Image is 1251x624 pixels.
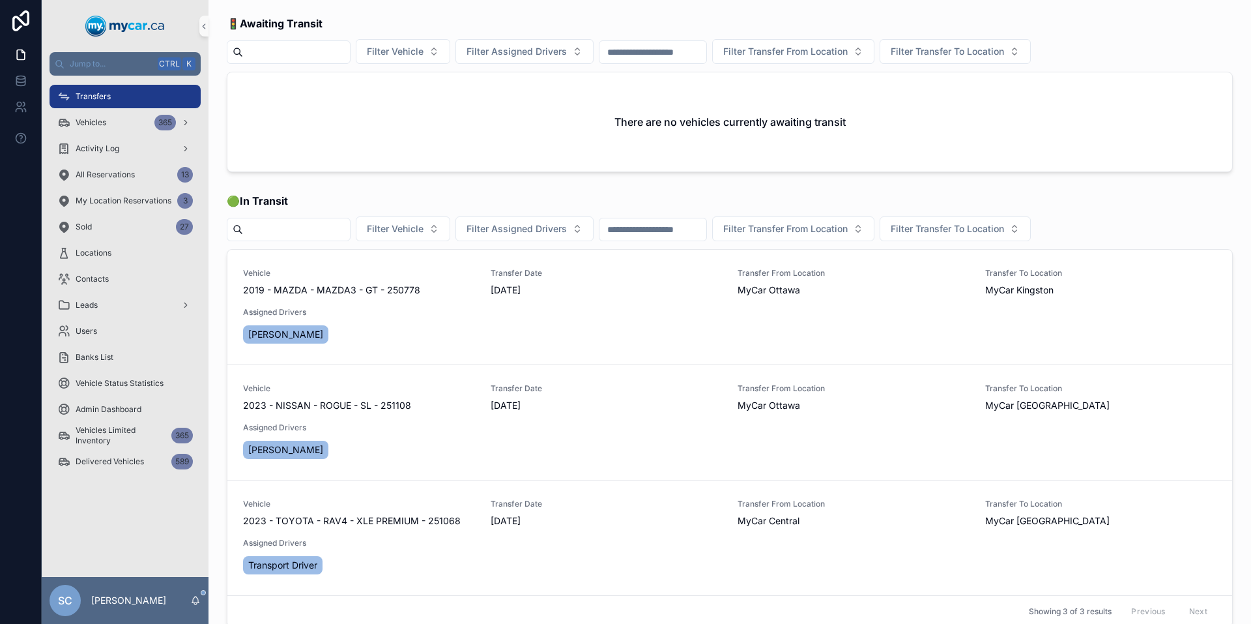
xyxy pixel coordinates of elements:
span: Vehicles Limited Inventory [76,425,166,446]
a: Vehicle2023 - NISSAN - ROGUE - SL - 251108Transfer Date[DATE]Transfer From LocationMyCar OttawaTr... [227,364,1232,480]
div: scrollable content [42,76,208,490]
span: 🚦 [227,16,323,31]
span: My Location Reservations [76,196,171,206]
a: Delivered Vehicles589 [50,450,201,473]
span: 2019 - MAZDA - MAZDA3 - GT - 250778 [243,284,420,297]
strong: In Transit [240,194,288,207]
a: Vehicle Status Statistics [50,372,201,395]
span: MyCar [GEOGRAPHIC_DATA] [985,399,1110,412]
span: Vehicle [243,268,475,278]
span: Filter Transfer From Location [723,222,848,235]
button: Select Button [356,39,450,64]
span: MyCar [GEOGRAPHIC_DATA] [985,514,1110,527]
a: Vehicles365 [50,111,201,134]
span: MyCar Kingston [985,284,1054,297]
span: Transfer From Location [738,499,970,509]
div: 589 [171,454,193,469]
div: 365 [171,428,193,443]
span: [DATE] [491,514,723,527]
span: 2023 - TOYOTA - RAV4 - XLE PREMIUM - 251068 [243,514,461,527]
button: Select Button [356,216,450,241]
span: Filter Assigned Drivers [467,45,567,58]
a: Sold27 [50,215,201,239]
span: Transfer Date [491,268,723,278]
h2: There are no vehicles currently awaiting transit [614,114,846,130]
span: Banks List [76,352,113,363]
span: MyCar Central [738,514,799,527]
a: All Reservations13 [50,163,201,186]
span: Vehicles [76,117,106,128]
button: Jump to...CtrlK [50,52,201,76]
span: Assigned Drivers [243,307,475,318]
button: Select Button [455,216,594,241]
span: Vehicle [243,499,475,509]
span: Jump to... [70,59,152,69]
button: Select Button [880,216,1031,241]
span: Transfer From Location [738,383,970,394]
a: Contacts [50,267,201,291]
span: Transfer To Location [985,383,1217,394]
a: Locations [50,241,201,265]
span: 🟢 [227,193,288,209]
span: Transfer To Location [985,499,1217,509]
span: [PERSON_NAME] [248,443,323,456]
span: Ctrl [158,57,181,70]
span: Vehicle [243,383,475,394]
span: Locations [76,248,111,258]
span: Filter Transfer From Location [723,45,848,58]
strong: Awaiting Transit [240,17,323,30]
span: Transfer To Location [985,268,1217,278]
span: Vehicle Status Statistics [76,378,164,389]
span: Sold [76,222,92,232]
button: Select Button [880,39,1031,64]
span: Showing 3 of 3 results [1029,606,1112,617]
a: Activity Log [50,137,201,160]
span: Assigned Drivers [243,423,475,433]
span: Filter Vehicle [367,45,424,58]
span: Filter Vehicle [367,222,424,235]
span: Transport Driver [248,559,317,572]
div: 13 [177,167,193,183]
span: Filter Transfer To Location [891,222,1004,235]
a: Transfers [50,85,201,108]
span: All Reservations [76,170,135,180]
span: MyCar Ottawa [738,284,800,297]
span: Leads [76,300,98,310]
span: Users [76,326,97,336]
p: [PERSON_NAME] [91,594,166,607]
a: Banks List [50,346,201,369]
span: [DATE] [491,399,723,412]
span: Assigned Drivers [243,538,475,548]
div: 27 [176,219,193,235]
button: Select Button [455,39,594,64]
span: 2023 - NISSAN - ROGUE - SL - 251108 [243,399,411,412]
div: 365 [154,115,176,130]
span: Filter Assigned Drivers [467,222,567,235]
span: Transfers [76,91,111,102]
span: [DATE] [491,284,723,297]
span: Filter Transfer To Location [891,45,1004,58]
a: Leads [50,293,201,317]
span: Activity Log [76,143,119,154]
span: Transfer Date [491,499,723,509]
span: Transfer Date [491,383,723,394]
span: Transfer From Location [738,268,970,278]
span: K [184,59,194,69]
span: Admin Dashboard [76,404,141,415]
button: Select Button [712,39,874,64]
span: Delivered Vehicles [76,456,144,467]
a: Vehicles Limited Inventory365 [50,424,201,447]
a: My Location Reservations3 [50,189,201,213]
a: Users [50,319,201,343]
button: Select Button [712,216,874,241]
span: SC [58,593,72,608]
span: MyCar Ottawa [738,399,800,412]
span: Contacts [76,274,109,284]
span: [PERSON_NAME] [248,328,323,341]
a: Admin Dashboard [50,398,201,421]
img: App logo [85,16,165,37]
div: 3 [177,193,193,209]
a: Vehicle2023 - TOYOTA - RAV4 - XLE PREMIUM - 251068Transfer Date[DATE]Transfer From LocationMyCar ... [227,480,1232,595]
a: Vehicle2019 - MAZDA - MAZDA3 - GT - 250778Transfer Date[DATE]Transfer From LocationMyCar OttawaTr... [227,250,1232,364]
